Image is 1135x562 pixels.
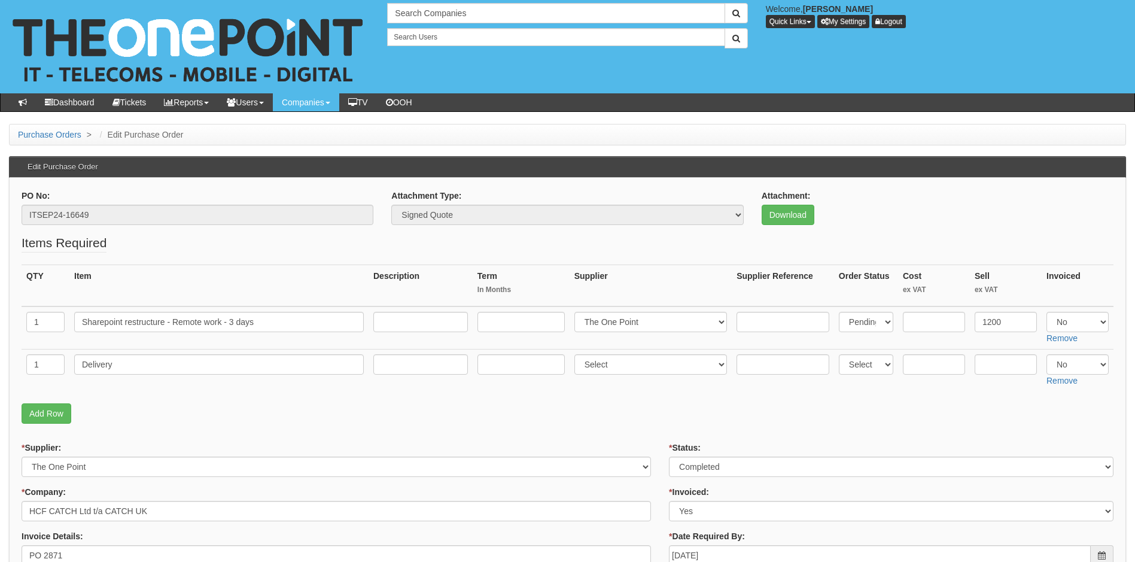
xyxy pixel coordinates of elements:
input: Search Companies [387,3,725,23]
th: Description [369,265,473,307]
span: > [84,130,95,139]
th: Supplier [570,265,732,307]
a: Add Row [22,403,71,424]
a: Tickets [104,93,156,111]
a: Users [218,93,273,111]
label: Invoiced: [669,486,709,498]
label: Invoice Details: [22,530,83,542]
h3: Edit Purchase Order [22,157,104,177]
th: Supplier Reference [732,265,834,307]
a: Remove [1046,333,1078,343]
th: Cost [898,265,970,307]
th: Invoiced [1042,265,1113,307]
small: ex VAT [903,285,965,295]
button: Quick Links [766,15,815,28]
small: ex VAT [975,285,1037,295]
th: Term [473,265,570,307]
b: [PERSON_NAME] [803,4,873,14]
th: Item [69,265,369,307]
th: Sell [970,265,1042,307]
small: In Months [477,285,565,295]
label: Company: [22,486,66,498]
a: Purchase Orders [18,130,81,139]
label: Attachment Type: [391,190,461,202]
a: Dashboard [36,93,104,111]
a: OOH [377,93,421,111]
a: Companies [273,93,339,111]
a: Reports [155,93,218,111]
a: My Settings [817,15,870,28]
legend: Items Required [22,234,106,253]
label: Attachment: [762,190,811,202]
a: Logout [872,15,906,28]
a: Download [762,205,814,225]
a: Remove [1046,376,1078,385]
label: Supplier: [22,442,61,454]
input: Search Users [387,28,725,46]
th: Order Status [834,265,898,307]
li: Edit Purchase Order [97,129,184,141]
div: Welcome, [757,3,1135,28]
label: Date Required By: [669,530,745,542]
label: Status: [669,442,701,454]
a: TV [339,93,377,111]
label: PO No: [22,190,50,202]
th: QTY [22,265,69,307]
